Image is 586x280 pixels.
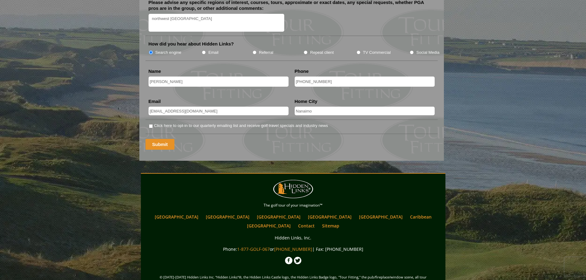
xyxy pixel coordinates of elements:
a: Sitemap [319,221,342,230]
img: Twitter [294,257,301,264]
a: [GEOGRAPHIC_DATA] [254,212,304,221]
p: Hidden Links, Inc. [142,234,444,242]
a: [PHONE_NUMBER] [274,246,312,252]
a: [GEOGRAPHIC_DATA] [305,212,355,221]
p: The golf tour of your imagination™ [142,202,444,209]
input: Submit [146,139,175,150]
a: 1-877-GOLF-067 [237,246,270,252]
label: Home City [295,98,317,105]
label: TV Commercial [363,49,391,56]
label: Search engine [155,49,181,56]
a: Caribbean [407,212,435,221]
label: Email [208,49,218,56]
p: Phone: or | Fax: [PHONE_NUMBER] [142,245,444,253]
label: Phone [295,68,309,74]
a: [GEOGRAPHIC_DATA] [244,221,294,230]
label: Referral [259,49,273,56]
a: [GEOGRAPHIC_DATA] [356,212,406,221]
a: [GEOGRAPHIC_DATA] [152,212,201,221]
label: How did you hear about Hidden Links? [149,41,234,47]
a: [GEOGRAPHIC_DATA] [203,212,253,221]
label: Repeat client [310,49,334,56]
label: Name [149,68,161,74]
label: Social Media [416,49,439,56]
img: Facebook [285,257,293,264]
label: Email [149,98,161,105]
label: Click here to opt-in to our quarterly emailing list and receive golf travel specials and industry... [154,123,328,129]
a: Contact [295,221,318,230]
